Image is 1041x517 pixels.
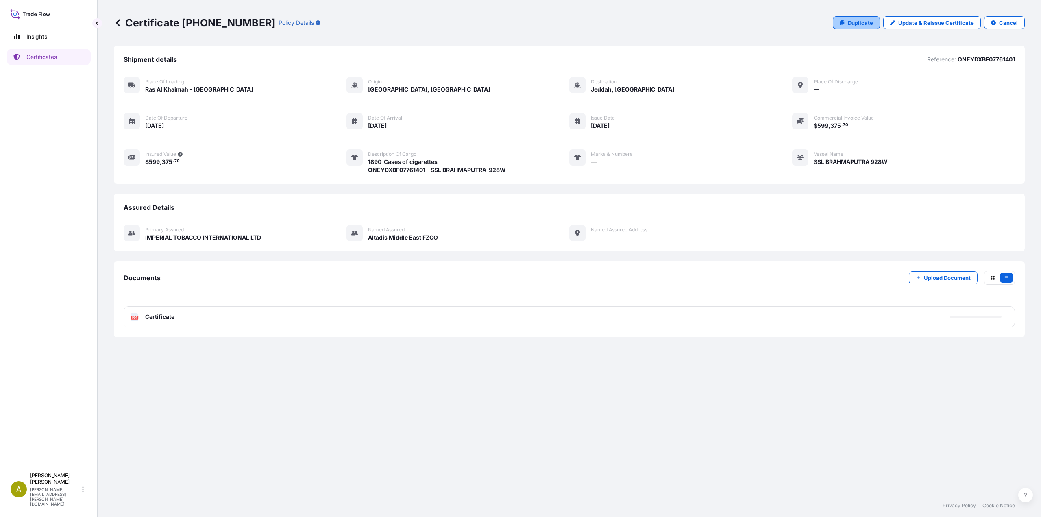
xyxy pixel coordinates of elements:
[145,79,184,85] span: Place of Loading
[145,122,164,130] span: [DATE]
[830,123,841,129] span: 375
[368,79,382,85] span: Origin
[814,115,874,121] span: Commercial Invoice Value
[883,16,981,29] a: Update & Reissue Certificate
[174,160,180,163] span: 70
[26,53,57,61] p: Certificates
[591,233,597,242] span: —
[591,85,674,94] span: Jeddah, [GEOGRAPHIC_DATA]
[927,55,956,63] p: Reference:
[943,502,976,509] a: Privacy Policy
[26,33,47,41] p: Insights
[145,159,149,165] span: $
[145,151,176,157] span: Insured Value
[591,151,632,157] span: Marks & Numbers
[149,159,160,165] span: 599
[591,115,615,121] span: Issue Date
[591,79,617,85] span: Destination
[843,124,848,127] span: 70
[958,55,1015,63] p: ONEYDXBF07761401
[848,19,873,27] p: Duplicate
[368,122,387,130] span: [DATE]
[132,316,137,319] text: PDF
[124,203,174,212] span: Assured Details
[7,49,91,65] a: Certificates
[7,28,91,45] a: Insights
[368,158,506,174] span: 1890 Cases of cigarettes ONEYDXBF07761401 - SSL BRAHMAPUTRA 928W
[16,485,21,493] span: A
[368,115,402,121] span: Date of arrival
[924,274,971,282] p: Upload Document
[833,16,880,29] a: Duplicate
[30,472,81,485] p: [PERSON_NAME] [PERSON_NAME]
[591,227,647,233] span: Named Assured Address
[814,123,817,129] span: $
[999,19,1018,27] p: Cancel
[841,124,843,127] span: .
[984,16,1025,29] button: Cancel
[145,313,174,321] span: Certificate
[368,233,438,242] span: Altadis Middle East FZCO
[814,158,888,166] span: SSL BRAHMAPUTRA 928W
[124,274,161,282] span: Documents
[898,19,974,27] p: Update & Reissue Certificate
[814,79,858,85] span: Place of discharge
[828,123,830,129] span: ,
[279,19,314,27] p: Policy Details
[368,151,416,157] span: Description of cargo
[145,85,253,94] span: Ras Al Khaimah - [GEOGRAPHIC_DATA]
[145,233,261,242] span: IMPERIAL TOBACCO INTERNATIONAL LTD
[982,502,1015,509] a: Cookie Notice
[162,159,172,165] span: 375
[124,55,177,63] span: Shipment details
[814,151,843,157] span: Vessel Name
[145,227,184,233] span: Primary assured
[817,123,828,129] span: 599
[368,85,490,94] span: [GEOGRAPHIC_DATA], [GEOGRAPHIC_DATA]
[30,487,81,506] p: [PERSON_NAME][EMAIL_ADDRESS][PERSON_NAME][DOMAIN_NAME]
[909,271,978,284] button: Upload Document
[591,158,597,166] span: —
[368,227,405,233] span: Named Assured
[591,122,610,130] span: [DATE]
[814,85,819,94] span: —
[114,16,275,29] p: Certificate [PHONE_NUMBER]
[145,115,187,121] span: Date of departure
[173,160,174,163] span: .
[160,159,162,165] span: ,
